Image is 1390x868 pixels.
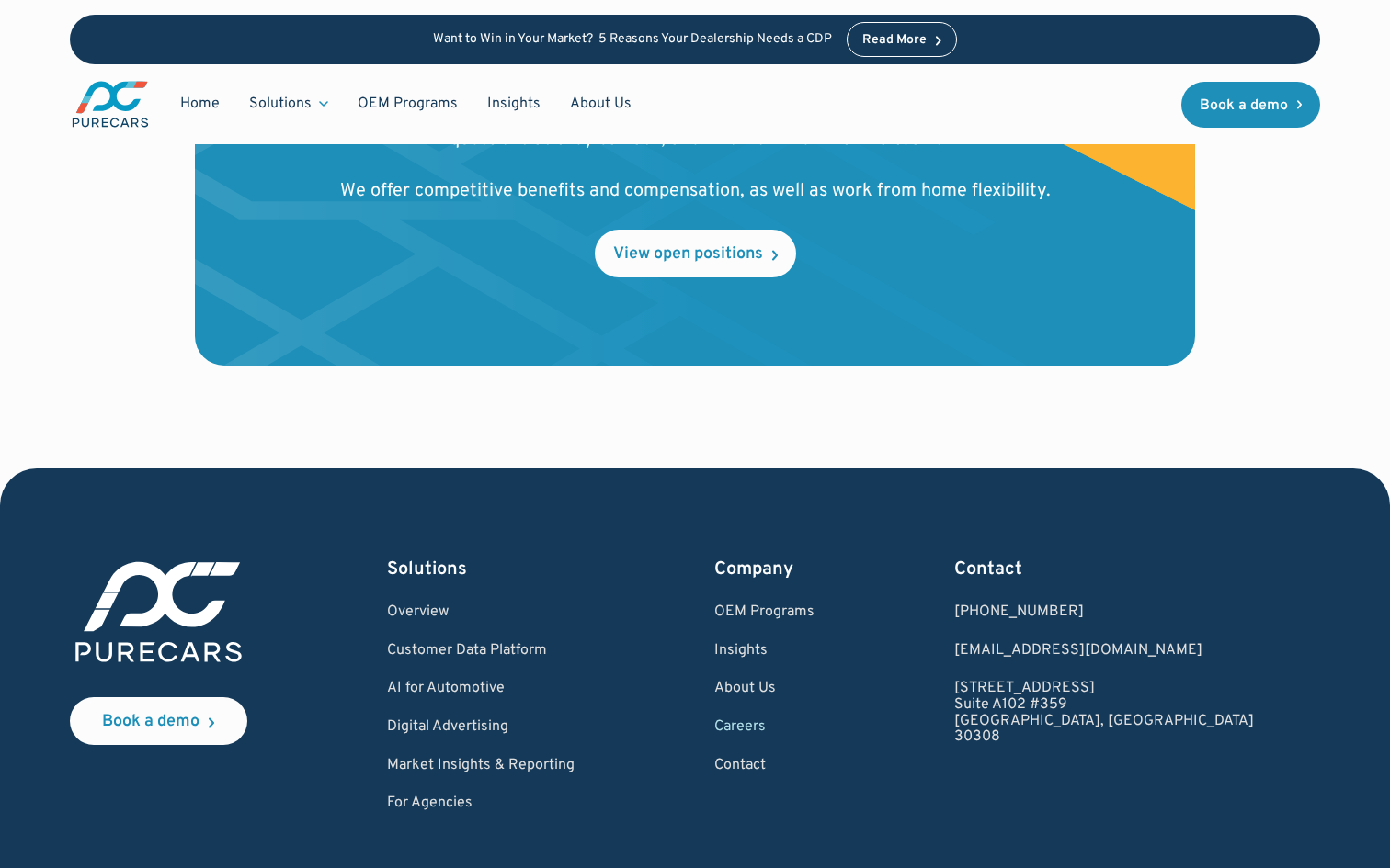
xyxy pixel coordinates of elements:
[387,681,575,697] a: AI for Automotive
[714,604,815,621] a: OEM Programs
[954,681,1254,745] a: [STREET_ADDRESS]Suite A102 #359[GEOGRAPHIC_DATA], [GEOGRAPHIC_DATA]30308
[555,86,646,121] a: About Us
[714,758,815,774] a: Contact
[714,643,815,659] a: Insights
[714,557,815,582] div: Company
[70,697,247,745] a: Book a demo
[234,86,343,121] div: Solutions
[387,557,575,582] div: Solutions
[249,94,312,114] div: Solutions
[714,719,815,736] a: Careers
[1200,98,1288,113] div: Book a demo
[613,246,763,263] div: View open positions
[343,86,473,121] a: OEM Programs
[387,719,575,736] a: Digital Advertising
[165,86,234,121] a: Home
[954,557,1254,582] div: Contact
[1181,82,1321,128] a: Book a demo
[387,643,575,659] a: Customer Data Platform
[70,557,247,668] img: purecars logo
[595,230,796,277] a: View open positions
[70,79,151,130] img: purecars logo
[387,758,575,774] a: Market Insights & Reporting
[954,604,1254,621] div: [PHONE_NUMBER]
[102,714,199,730] div: Book a demo
[387,604,575,621] a: Overview
[473,86,555,121] a: Insights
[862,34,927,47] div: Read More
[714,681,815,697] a: About Us
[954,643,1254,659] a: Email us
[433,32,832,48] p: Want to Win in Your Market? 5 Reasons Your Dealership Needs a CDP
[847,22,957,57] a: Read More
[387,795,575,812] a: For Agencies
[70,79,151,130] a: main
